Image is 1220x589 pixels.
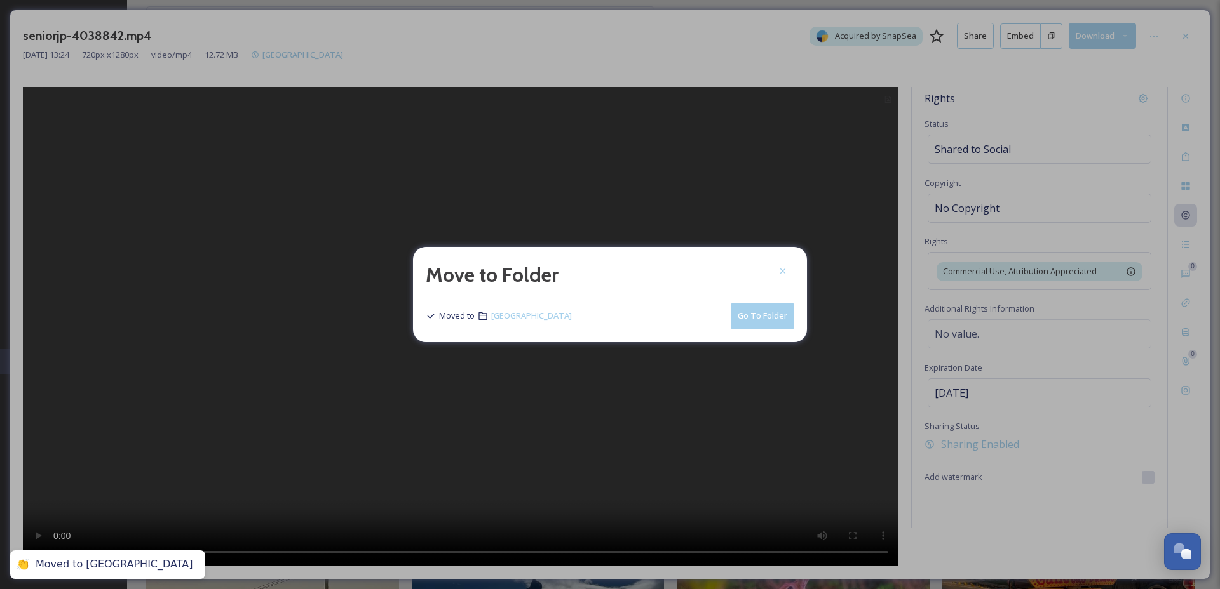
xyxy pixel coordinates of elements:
[17,558,29,571] div: 👏
[731,303,794,329] button: Go To Folder
[439,310,475,322] span: Moved to
[491,308,572,323] a: [GEOGRAPHIC_DATA]
[491,310,572,321] span: [GEOGRAPHIC_DATA]
[1164,533,1201,570] button: Open Chat
[426,260,559,290] h2: Move to Folder
[36,558,193,571] div: Moved to [GEOGRAPHIC_DATA]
